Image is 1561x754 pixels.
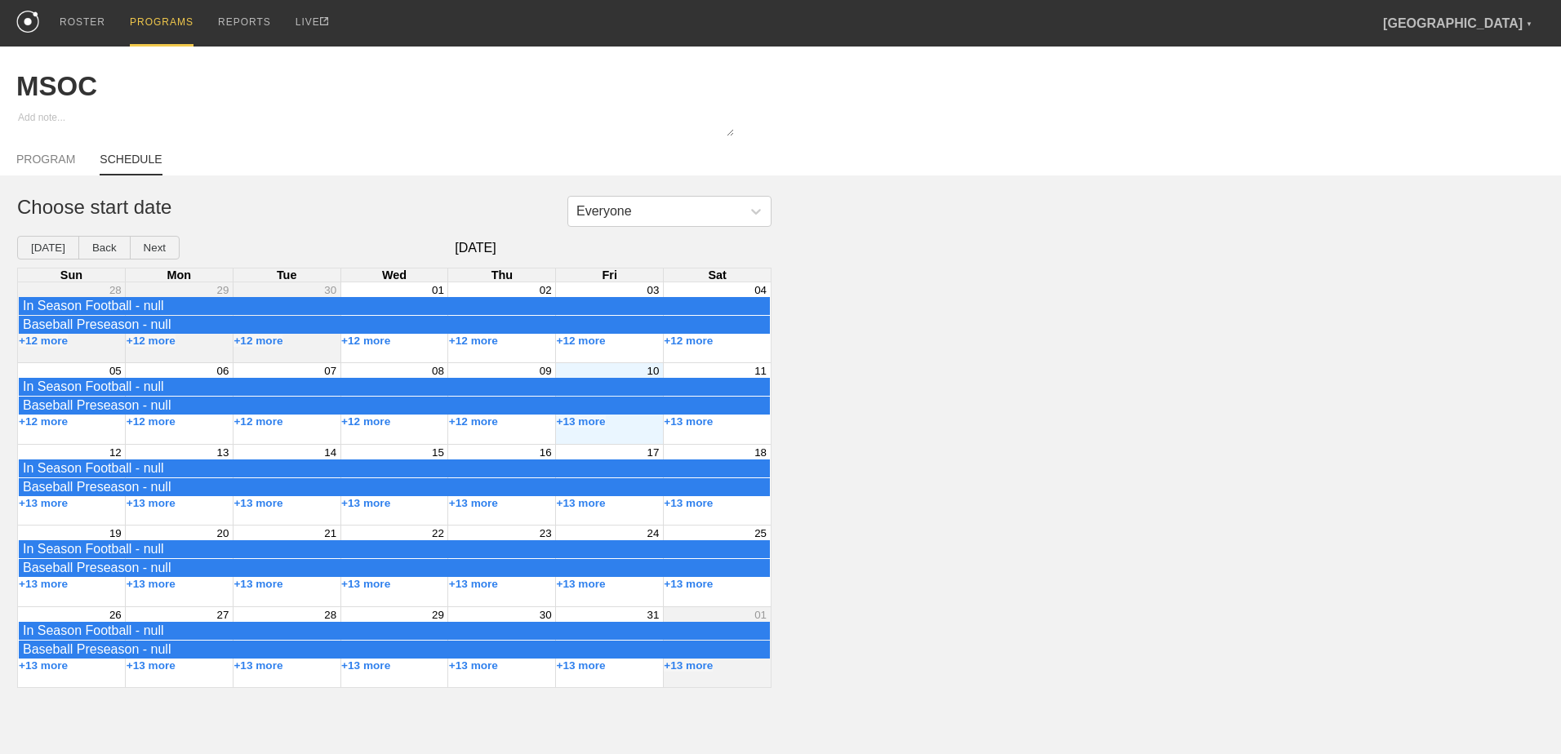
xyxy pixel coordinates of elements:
button: +12 more [449,415,498,428]
button: 31 [647,609,659,621]
h1: Choose start date [17,196,754,219]
button: +12 more [233,415,282,428]
button: 29 [432,609,444,621]
span: Mon [167,268,192,282]
button: 26 [109,609,122,621]
button: [DATE] [17,236,79,259]
div: In Season Football - null [23,461,766,476]
button: +13 more [557,659,606,672]
div: In Season Football - null [23,623,766,638]
button: +13 more [341,659,390,672]
button: +13 more [664,578,713,590]
div: In Season Football - null [23,542,766,557]
button: 12 [109,446,122,459]
button: 25 [754,527,767,539]
span: [DATE] [180,241,772,255]
button: +13 more [233,659,282,672]
button: +13 more [127,497,176,509]
button: +12 more [557,335,606,347]
button: +12 more [127,335,176,347]
button: 06 [217,365,229,377]
button: +13 more [557,415,606,428]
button: +13 more [19,497,68,509]
button: 18 [754,446,767,459]
div: In Season Football - null [23,299,766,313]
button: 04 [754,284,767,296]
span: Sat [708,268,726,282]
a: PROGRAM [16,153,75,174]
a: SCHEDULE [100,153,162,175]
button: 05 [109,365,122,377]
button: 22 [432,527,444,539]
button: 02 [540,284,552,296]
button: +12 more [341,415,390,428]
button: 21 [324,527,336,539]
div: Baseball Preseason - null [23,398,766,413]
button: +13 more [449,659,498,672]
div: Baseball Preseason - null [23,317,766,332]
button: Next [130,236,180,259]
button: +13 more [341,578,390,590]
button: Back [78,236,131,259]
button: +13 more [127,659,176,672]
button: 29 [217,284,229,296]
button: 20 [217,527,229,539]
button: 24 [647,527,659,539]
button: +13 more [19,578,68,590]
button: 28 [324,609,336,621]
span: Wed [382,268,407,282]
button: +13 more [19,659,68,672]
button: +12 more [233,335,282,347]
div: In Season Football - null [23,379,766,394]
div: Baseball Preseason - null [23,642,766,657]
button: 11 [754,365,767,377]
button: 28 [109,284,122,296]
div: ▼ [1526,18,1532,31]
button: 03 [647,284,659,296]
button: 19 [109,527,122,539]
button: +13 more [557,497,606,509]
div: Everyone [576,204,632,219]
button: +13 more [341,497,390,509]
button: +13 more [127,578,176,590]
button: 10 [647,365,659,377]
img: logo [16,11,39,33]
span: Thu [491,268,513,282]
div: Month View [17,268,772,688]
button: +13 more [557,578,606,590]
button: +12 more [127,415,176,428]
span: Sun [60,268,82,282]
iframe: Chat Widget [1479,676,1561,754]
button: +13 more [664,497,713,509]
button: 30 [324,284,336,296]
button: 01 [432,284,444,296]
button: 08 [432,365,444,377]
button: +12 more [19,335,68,347]
button: 07 [324,365,336,377]
button: +13 more [449,497,498,509]
button: +12 more [341,335,390,347]
button: 17 [647,446,659,459]
button: +13 more [449,578,498,590]
button: 01 [754,609,767,621]
div: Baseball Preseason - null [23,480,766,495]
button: +13 more [664,659,713,672]
button: 23 [540,527,552,539]
button: +13 more [664,415,713,428]
button: +12 more [664,335,713,347]
button: 14 [324,446,336,459]
button: 16 [540,446,552,459]
button: 09 [540,365,552,377]
button: 15 [432,446,444,459]
button: +12 more [19,415,68,428]
span: Fri [603,268,617,282]
span: Tue [277,268,297,282]
button: 30 [540,609,552,621]
button: 27 [217,609,229,621]
div: Baseball Preseason - null [23,561,766,575]
button: +12 more [449,335,498,347]
button: 13 [217,446,229,459]
button: +13 more [233,578,282,590]
button: +13 more [233,497,282,509]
